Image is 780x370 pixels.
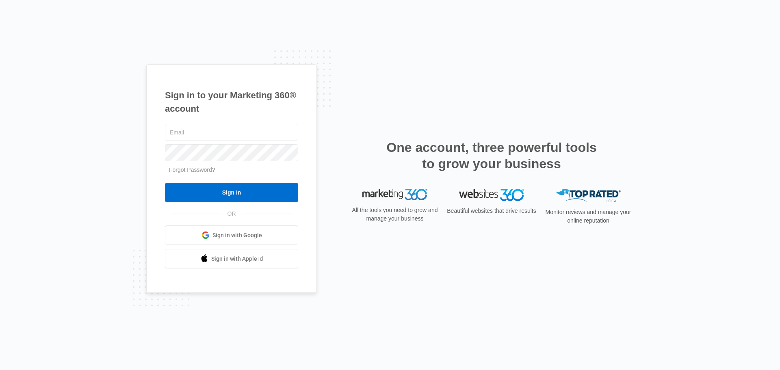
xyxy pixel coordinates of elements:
[222,210,242,218] span: OR
[362,189,427,200] img: Marketing 360
[459,189,524,201] img: Websites 360
[556,189,621,202] img: Top Rated Local
[165,249,298,268] a: Sign in with Apple Id
[543,208,634,225] p: Monitor reviews and manage your online reputation
[446,207,537,215] p: Beautiful websites that drive results
[384,139,599,172] h2: One account, three powerful tools to grow your business
[165,124,298,141] input: Email
[165,89,298,115] h1: Sign in to your Marketing 360® account
[169,167,215,173] a: Forgot Password?
[165,183,298,202] input: Sign In
[165,225,298,245] a: Sign in with Google
[211,255,263,263] span: Sign in with Apple Id
[212,231,262,240] span: Sign in with Google
[349,206,440,223] p: All the tools you need to grow and manage your business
